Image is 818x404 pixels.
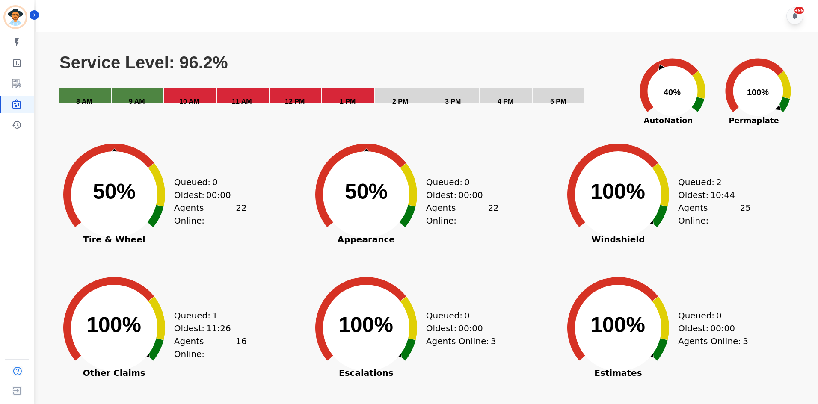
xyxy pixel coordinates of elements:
[426,201,499,227] div: Agents Online:
[338,313,393,337] text: 100%
[716,176,722,189] span: 2
[285,98,305,105] text: 12 PM
[212,309,218,322] span: 1
[678,189,742,201] div: Oldest:
[747,88,769,97] text: 100%
[743,335,748,348] span: 3
[678,176,742,189] div: Queued:
[426,322,490,335] div: Oldest:
[236,335,246,360] span: 16
[678,335,751,348] div: Agents Online:
[340,98,356,105] text: 1 PM
[498,98,513,105] text: 4 PM
[392,98,408,105] text: 2 PM
[678,201,751,227] div: Agents Online:
[458,322,483,335] span: 00:00
[710,322,735,335] span: 00:00
[426,335,499,348] div: Agents Online:
[554,369,682,377] span: Estimates
[426,309,490,322] div: Queued:
[93,180,136,203] text: 50%
[212,176,218,189] span: 0
[740,201,750,227] span: 25
[426,176,490,189] div: Queued:
[174,322,238,335] div: Oldest:
[174,309,238,322] div: Queued:
[86,313,141,337] text: 100%
[716,309,722,322] span: 0
[550,98,566,105] text: 5 PM
[174,189,238,201] div: Oldest:
[206,322,231,335] span: 11:26
[59,53,228,72] text: Service Level: 96.2%
[179,98,199,105] text: 10 AM
[464,176,470,189] span: 0
[590,180,645,203] text: 100%
[129,98,145,105] text: 9 AM
[206,189,231,201] span: 00:00
[590,313,645,337] text: 100%
[174,335,247,360] div: Agents Online:
[664,88,681,97] text: 40%
[458,189,483,201] span: 00:00
[236,201,246,227] span: 22
[464,309,470,322] span: 0
[491,335,496,348] span: 3
[50,235,178,244] span: Tire & Wheel
[76,98,92,105] text: 8 AM
[232,98,252,105] text: 11 AM
[630,115,707,126] span: AutoNation
[302,235,430,244] span: Appearance
[174,201,247,227] div: Agents Online:
[554,235,682,244] span: Windshield
[445,98,461,105] text: 3 PM
[715,115,792,126] span: Permaplate
[302,369,430,377] span: Escalations
[59,53,628,117] svg: Service Level: 96.2%
[5,7,26,27] img: Bordered avatar
[710,189,735,201] span: 10:44
[488,201,498,227] span: 22
[678,309,742,322] div: Queued:
[426,189,490,201] div: Oldest:
[50,369,178,377] span: Other Claims
[678,322,742,335] div: Oldest:
[345,180,388,203] text: 50%
[174,176,238,189] div: Queued:
[794,7,804,14] div: +99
